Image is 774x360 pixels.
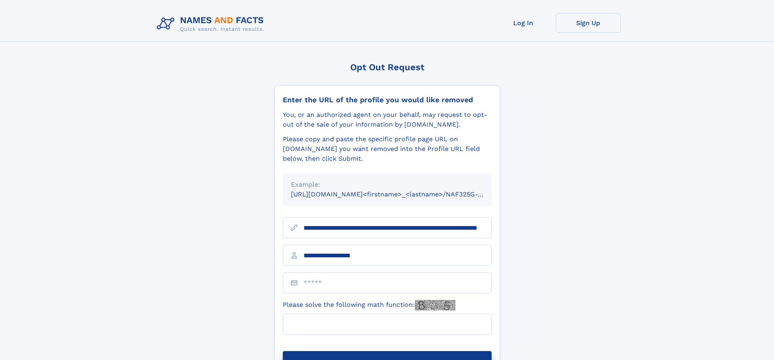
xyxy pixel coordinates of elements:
[283,134,492,164] div: Please copy and paste the specific profile page URL on [DOMAIN_NAME] you want removed into the Pr...
[283,300,455,310] label: Please solve the following math function:
[154,13,271,35] img: Logo Names and Facts
[283,95,492,104] div: Enter the URL of the profile you would like removed
[274,62,500,72] div: Opt Out Request
[291,190,507,198] small: [URL][DOMAIN_NAME]<firstname>_<lastname>/NAF325G-xxxxxxxx
[556,13,621,33] a: Sign Up
[491,13,556,33] a: Log In
[291,180,483,190] div: Example:
[283,110,492,129] div: You, or an authorized agent on your behalf, may request to opt-out of the sale of your informatio...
